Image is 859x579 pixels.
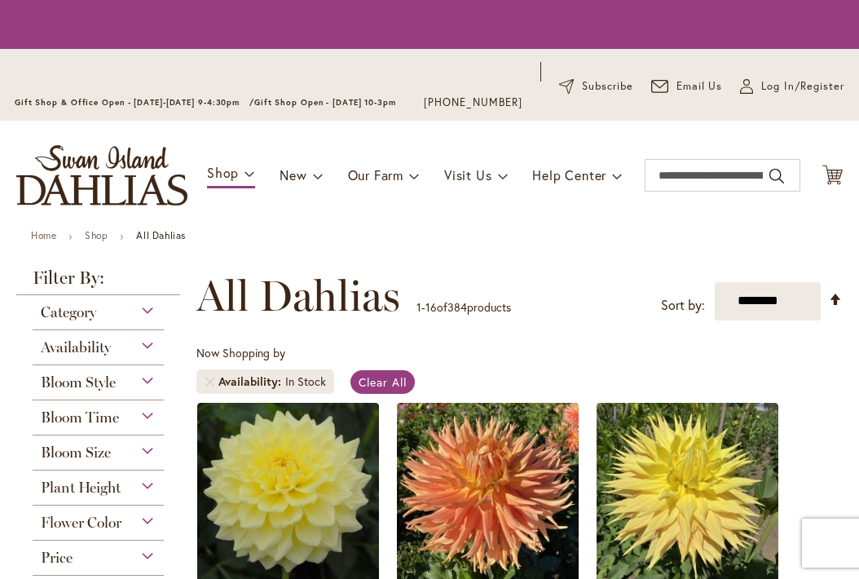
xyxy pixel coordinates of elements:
span: Availability [218,373,285,390]
a: [PHONE_NUMBER] [424,95,522,111]
a: Log In/Register [740,78,844,95]
span: Bloom Size [41,444,111,462]
label: Sort by: [661,290,705,320]
span: Email Us [676,78,723,95]
span: Clear All [359,374,407,390]
span: 16 [425,299,437,315]
a: store logo [16,145,187,206]
a: Clear All [350,370,415,394]
a: Shop [85,229,108,241]
a: Email Us [651,78,723,95]
span: Gift Shop & Office Open - [DATE]-[DATE] 9-4:30pm / [15,97,254,108]
span: Shop [207,164,239,181]
span: Bloom Style [41,373,116,391]
button: Search [769,163,784,189]
span: Our Farm [348,166,403,183]
strong: All Dahlias [136,229,186,241]
span: Category [41,303,96,321]
span: New [280,166,306,183]
span: Visit Us [444,166,491,183]
span: Log In/Register [761,78,844,95]
span: Availability [41,338,111,356]
strong: Filter By: [16,269,180,295]
span: 384 [447,299,467,315]
span: Bloom Time [41,409,119,427]
span: Now Shopping by [196,345,285,360]
div: In Stock [285,373,326,390]
span: Subscribe [582,78,633,95]
iframe: Launch Accessibility Center [12,521,58,567]
span: Gift Shop Open - [DATE] 10-3pm [254,97,396,108]
a: Subscribe [559,78,633,95]
span: All Dahlias [196,272,400,320]
span: Plant Height [41,479,121,497]
span: Help Center [532,166,606,183]
a: Home [31,229,56,241]
span: Flower Color [41,514,121,532]
a: Remove Availability In Stock [205,377,214,387]
span: 1 [416,299,421,315]
p: - of products [416,294,511,320]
